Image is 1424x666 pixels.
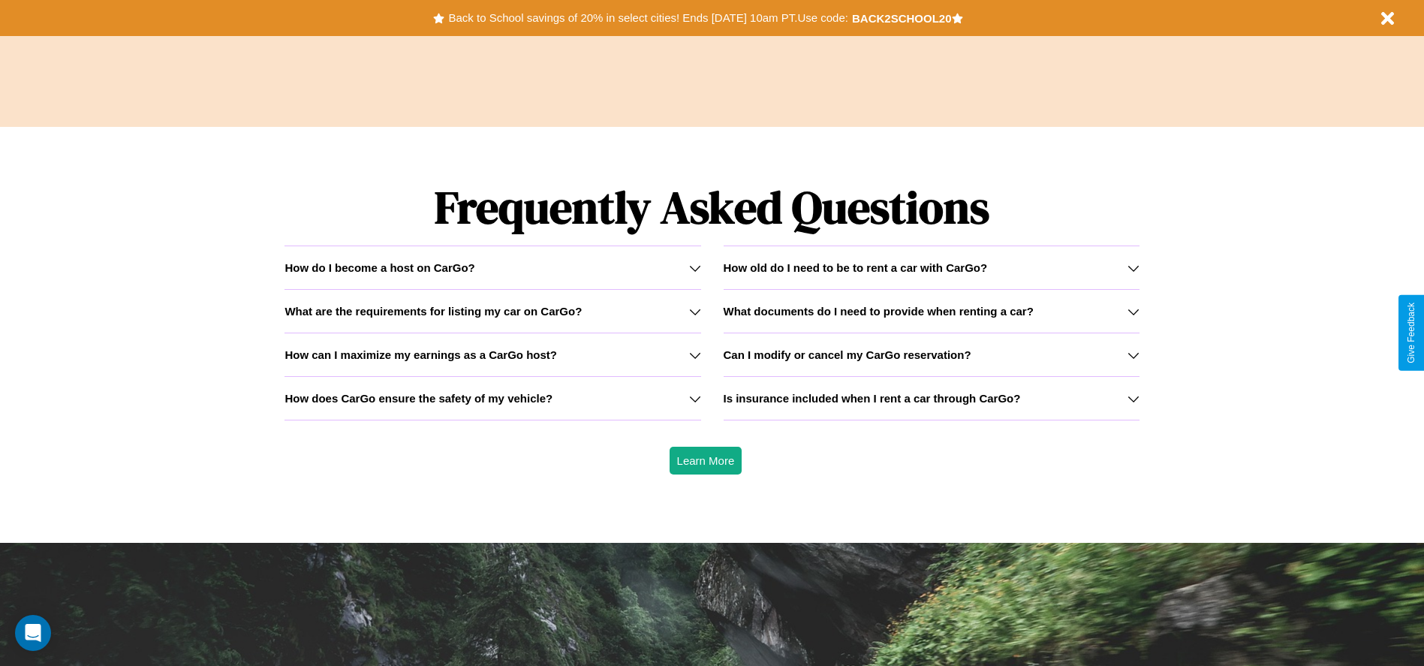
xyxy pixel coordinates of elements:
[724,261,988,274] h3: How old do I need to be to rent a car with CarGo?
[724,305,1034,318] h3: What documents do I need to provide when renting a car?
[284,305,582,318] h3: What are the requirements for listing my car on CarGo?
[724,348,971,361] h3: Can I modify or cancel my CarGo reservation?
[284,348,557,361] h3: How can I maximize my earnings as a CarGo host?
[284,261,474,274] h3: How do I become a host on CarGo?
[1406,303,1416,363] div: Give Feedback
[284,169,1139,246] h1: Frequently Asked Questions
[670,447,742,475] button: Learn More
[284,392,552,405] h3: How does CarGo ensure the safety of my vehicle?
[724,392,1021,405] h3: Is insurance included when I rent a car through CarGo?
[444,8,851,29] button: Back to School savings of 20% in select cities! Ends [DATE] 10am PT.Use code:
[15,615,51,651] div: Open Intercom Messenger
[852,12,952,25] b: BACK2SCHOOL20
